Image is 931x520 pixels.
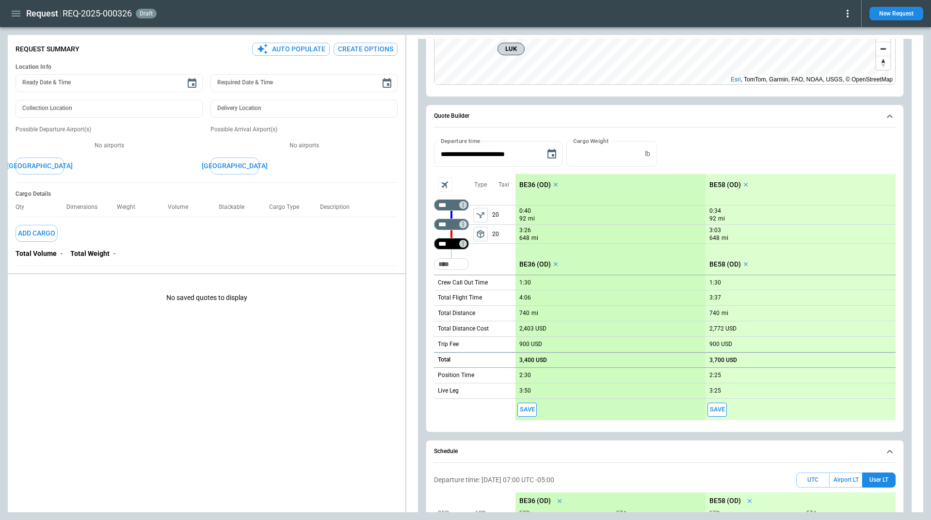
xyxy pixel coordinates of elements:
p: Weight [117,204,143,211]
p: Departure time: [DATE] 07:00 UTC -05:00 [434,476,554,484]
p: No airports [210,142,398,150]
a: Esri [731,76,741,83]
button: left aligned [473,208,488,222]
p: 92 [709,215,716,223]
p: 648 [519,234,530,242]
h6: Schedule [434,448,458,455]
p: ETD [709,509,799,518]
p: - [113,250,115,258]
p: BE58 (OD) [709,497,741,505]
p: 1:30 [519,279,531,286]
p: Volume [168,204,196,211]
p: Total Distance [438,309,475,317]
p: Request Summary [16,45,80,53]
p: BE36 (OD) [519,181,551,189]
p: 3,400 USD [519,357,547,364]
p: 3:03 [709,227,721,234]
p: mi [722,309,728,317]
p: 1:30 [709,279,721,286]
p: 3:26 [519,227,531,234]
span: Type of sector [473,227,488,241]
div: Too short [434,258,469,270]
p: Description [320,204,357,211]
p: 92 [519,215,526,223]
h6: Location Info [16,63,398,71]
p: - [61,250,63,258]
p: BE36 (OD) [519,260,551,268]
p: Qty [16,204,32,211]
p: Possible Departure Airport(s) [16,126,203,134]
h1: Request [26,8,58,19]
button: Schedule [434,441,896,463]
p: 2,772 USD [709,325,737,332]
h6: Total [438,357,450,363]
p: mi [528,215,535,223]
p: Arr [475,509,509,518]
p: mi [531,309,538,317]
p: Total Volume [16,250,57,258]
label: Departure time [441,137,481,145]
div: Too short [434,219,469,230]
p: Total Distance Cost [438,325,489,333]
p: No airports [16,142,203,150]
div: Quote Builder [434,141,896,420]
p: Dep [438,509,472,518]
span: Save this aircraft quote and copy details to clipboard [707,403,727,417]
button: Choose date [182,74,202,93]
p: 2:30 [519,372,531,379]
button: Add Cargo [16,225,58,242]
span: draft [138,10,155,17]
p: BE36 (OD) [519,497,551,505]
p: Dimensions [66,204,105,211]
p: Crew Call Out Time [438,279,488,287]
p: BE58 (OD) [709,181,741,189]
button: [GEOGRAPHIC_DATA] [16,158,64,174]
span: Type of sector [473,208,488,222]
button: New Request [869,7,923,20]
span: LUK [502,44,520,54]
button: [GEOGRAPHIC_DATA] [210,158,259,174]
p: Type [474,181,487,189]
p: Possible Arrival Airport(s) [210,126,398,134]
p: ETA [612,509,702,518]
button: Quote Builder [434,105,896,127]
span: Save this aircraft quote and copy details to clipboard [517,403,537,417]
div: Not found [434,199,469,211]
p: mi [722,234,728,242]
p: 3:50 [519,387,531,394]
p: Total Weight [70,250,110,258]
button: Zoom out [876,42,890,56]
button: Auto Populate [252,43,330,56]
p: 2,403 USD [519,325,546,332]
p: 0:40 [519,207,531,215]
button: Choose date, selected date is Oct 16, 2025 [542,144,562,164]
h2: REQ-2025-000326 [63,8,132,19]
div: , TomTom, Garmin, FAO, NOAA, USGS, © OpenStreetMap [731,75,893,84]
button: Choose date [377,74,397,93]
p: Live Leg [438,387,459,395]
p: Cargo Type [269,204,307,211]
p: mi [718,215,725,223]
label: Cargo Weight [573,137,609,145]
p: 3:37 [709,294,721,301]
button: Create Options [334,43,398,56]
h6: Quote Builder [434,113,469,119]
p: Taxi [498,181,509,189]
p: Total Flight Time [438,294,482,302]
div: Too short [434,238,469,250]
p: 3:25 [709,387,721,394]
p: 4:06 [519,294,531,301]
p: 740 [709,310,720,317]
p: ETD [519,509,609,518]
p: 20 [492,205,515,224]
p: mi [531,234,538,242]
button: UTC [796,473,830,488]
h6: Cargo Details [16,190,398,198]
p: 900 USD [519,341,542,348]
p: Trip Fee [438,340,459,348]
p: No saved quotes to display [8,278,405,317]
p: Position Time [438,371,474,379]
button: User LT [862,473,896,488]
p: 2:25 [709,372,721,379]
p: ETA [803,509,892,518]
